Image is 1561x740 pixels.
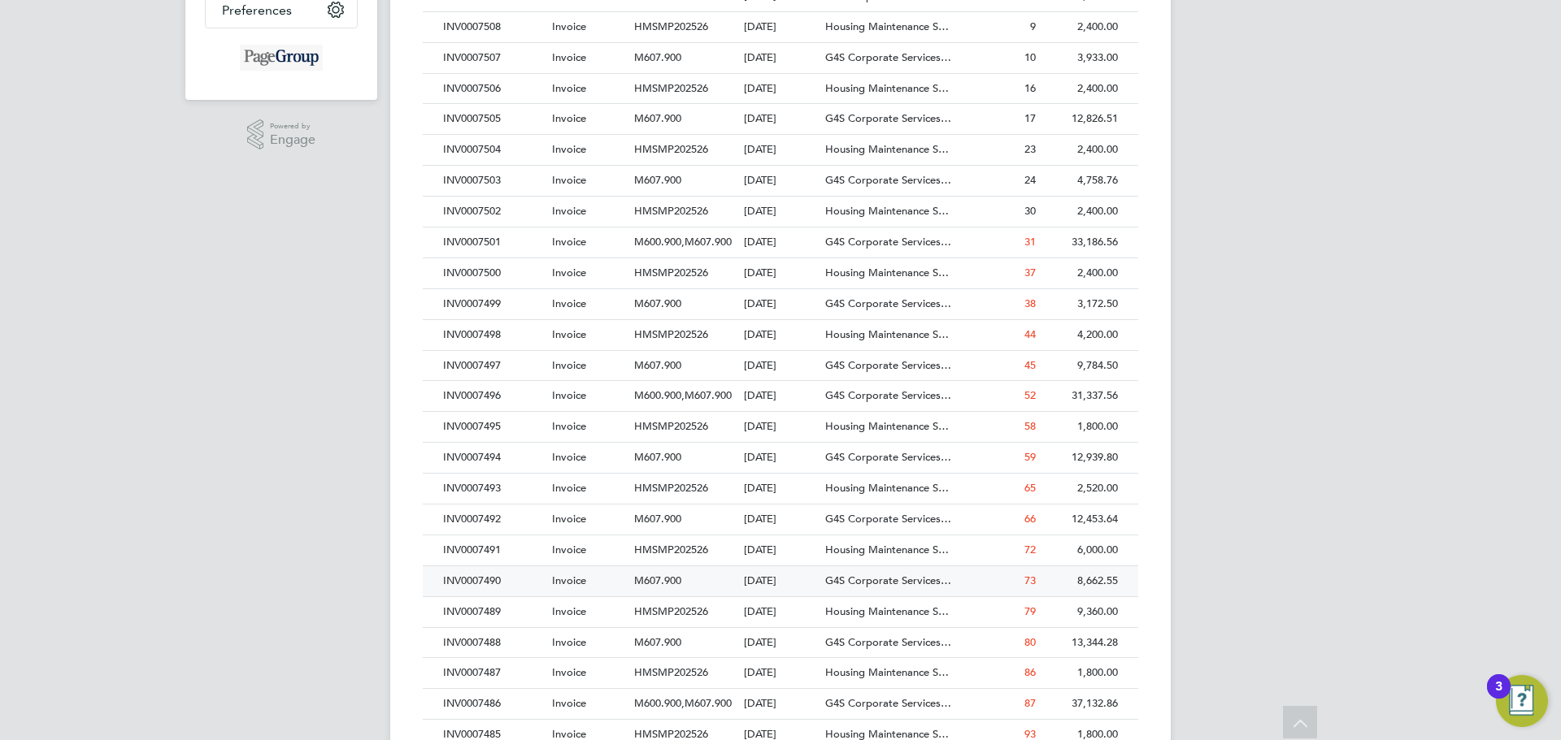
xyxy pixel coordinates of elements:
div: INV0007486 [439,689,548,719]
div: 33,186.56 [1040,227,1122,257]
div: INV0007506 [439,74,548,104]
div: INV0007496 [439,381,548,411]
span: Invoice [552,419,586,433]
div: [DATE] [740,658,822,688]
div: 9,784.50 [1040,351,1122,381]
span: Housing Maintenance S… [825,81,949,95]
div: 4,200.00 [1040,320,1122,350]
span: Invoice [552,296,586,310]
span: 23 [1024,142,1036,156]
span: Invoice [552,204,586,218]
div: INV0007488 [439,628,548,658]
div: 2,400.00 [1040,74,1122,104]
span: M607.900 [634,296,681,310]
span: Invoice [552,543,586,556]
div: [DATE] [740,197,822,227]
div: 2,400.00 [1040,197,1122,227]
span: HMSMP202526 [634,665,708,679]
span: Invoice [552,19,586,33]
span: M607.900 [634,358,681,372]
div: 2,400.00 [1040,258,1122,288]
div: INV0007487 [439,658,548,688]
div: INV0007494 [439,443,548,473]
div: INV0007507 [439,43,548,73]
span: M607.900 [634,111,681,125]
div: INV0007490 [439,566,548,596]
span: 24 [1024,173,1036,187]
span: 37 [1024,266,1036,279]
span: Housing Maintenance S… [825,604,949,618]
div: [DATE] [740,43,822,73]
span: Invoice [552,358,586,372]
button: Open Resource Center, 3 new notifications [1496,675,1548,727]
span: Invoice [552,573,586,587]
span: Engage [270,133,315,147]
div: 4,758.76 [1040,166,1122,196]
span: 86 [1024,665,1036,679]
div: 12,939.80 [1040,443,1122,473]
span: Invoice [552,173,586,187]
span: Housing Maintenance S… [825,204,949,218]
div: 8,662.55 [1040,566,1122,596]
div: INV0007493 [439,474,548,504]
span: 59 [1024,450,1036,464]
div: 12,826.51 [1040,104,1122,134]
span: 17 [1024,111,1036,125]
span: HMSMP202526 [634,604,708,618]
span: Invoice [552,50,586,64]
span: 52 [1024,388,1036,402]
span: Invoice [552,481,586,495]
span: Invoice [552,604,586,618]
div: [DATE] [740,12,822,42]
span: 65 [1024,481,1036,495]
span: M607.900 [634,450,681,464]
span: 87 [1024,696,1036,710]
span: Invoice [552,235,586,249]
span: HMSMP202526 [634,81,708,95]
span: G4S Corporate Services… [825,358,951,372]
div: 9,360.00 [1040,597,1122,627]
span: 66 [1024,512,1036,526]
div: [DATE] [740,628,822,658]
span: Invoice [552,327,586,341]
span: G4S Corporate Services… [825,296,951,310]
span: Housing Maintenance S… [825,481,949,495]
span: 79 [1024,604,1036,618]
span: Housing Maintenance S… [825,543,949,556]
span: M600.900,M607.900 [634,388,732,402]
div: [DATE] [740,689,822,719]
div: [DATE] [740,474,822,504]
div: [DATE] [740,566,822,596]
span: G4S Corporate Services… [825,235,951,249]
div: INV0007491 [439,535,548,565]
img: michaelpageint-logo-retina.png [240,45,323,71]
span: Housing Maintenance S… [825,19,949,33]
span: G4S Corporate Services… [825,111,951,125]
div: [DATE] [740,166,822,196]
div: INV0007504 [439,135,548,165]
div: [DATE] [740,597,822,627]
div: INV0007501 [439,227,548,257]
span: HMSMP202526 [634,19,708,33]
span: Invoice [552,111,586,125]
span: 38 [1024,296,1036,310]
span: Invoice [552,450,586,464]
span: G4S Corporate Services… [825,388,951,402]
span: 31 [1024,235,1036,249]
div: INV0007505 [439,104,548,134]
span: M607.900 [634,573,681,587]
div: 2,400.00 [1040,135,1122,165]
a: Go to home page [205,45,358,71]
span: Invoice [552,696,586,710]
span: Invoice [552,266,586,279]
div: [DATE] [740,227,822,257]
span: HMSMP202526 [634,543,708,556]
div: INV0007489 [439,597,548,627]
span: 16 [1024,81,1036,95]
div: 31,337.56 [1040,381,1122,411]
span: G4S Corporate Services… [825,50,951,64]
div: [DATE] [740,135,822,165]
div: [DATE] [740,258,822,288]
div: INV0007502 [439,197,548,227]
span: 72 [1024,543,1036,556]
